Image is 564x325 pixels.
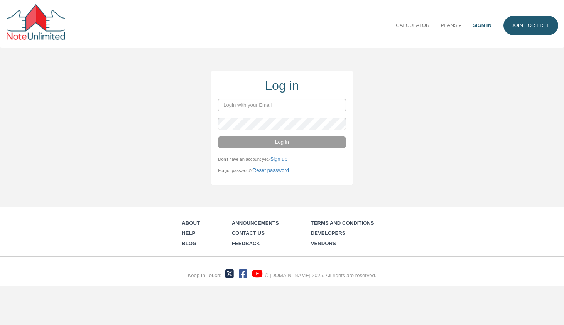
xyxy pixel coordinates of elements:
[218,157,287,162] small: Don't have an account yet?
[182,220,200,226] a: About
[218,99,346,111] input: Login with your Email
[218,136,346,148] button: Log in
[182,241,196,246] a: Blog
[467,16,497,35] a: Sign in
[311,241,336,246] a: Vendors
[232,241,260,246] a: Feedback
[503,16,559,35] a: Join for FREE
[311,230,346,236] a: Developers
[218,77,346,95] div: Log in
[182,230,195,236] a: Help
[187,272,221,280] div: Keep In Touch:
[232,230,265,236] a: Contact Us
[435,16,467,35] a: Plans
[253,167,289,173] a: Reset password
[270,156,287,162] a: Sign up
[311,220,374,226] a: Terms and Conditions
[232,220,279,226] a: Announcements
[390,16,435,35] a: Calculator
[265,272,376,280] div: © [DOMAIN_NAME] 2025. All rights are reserved.
[218,168,289,173] small: Forgot password?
